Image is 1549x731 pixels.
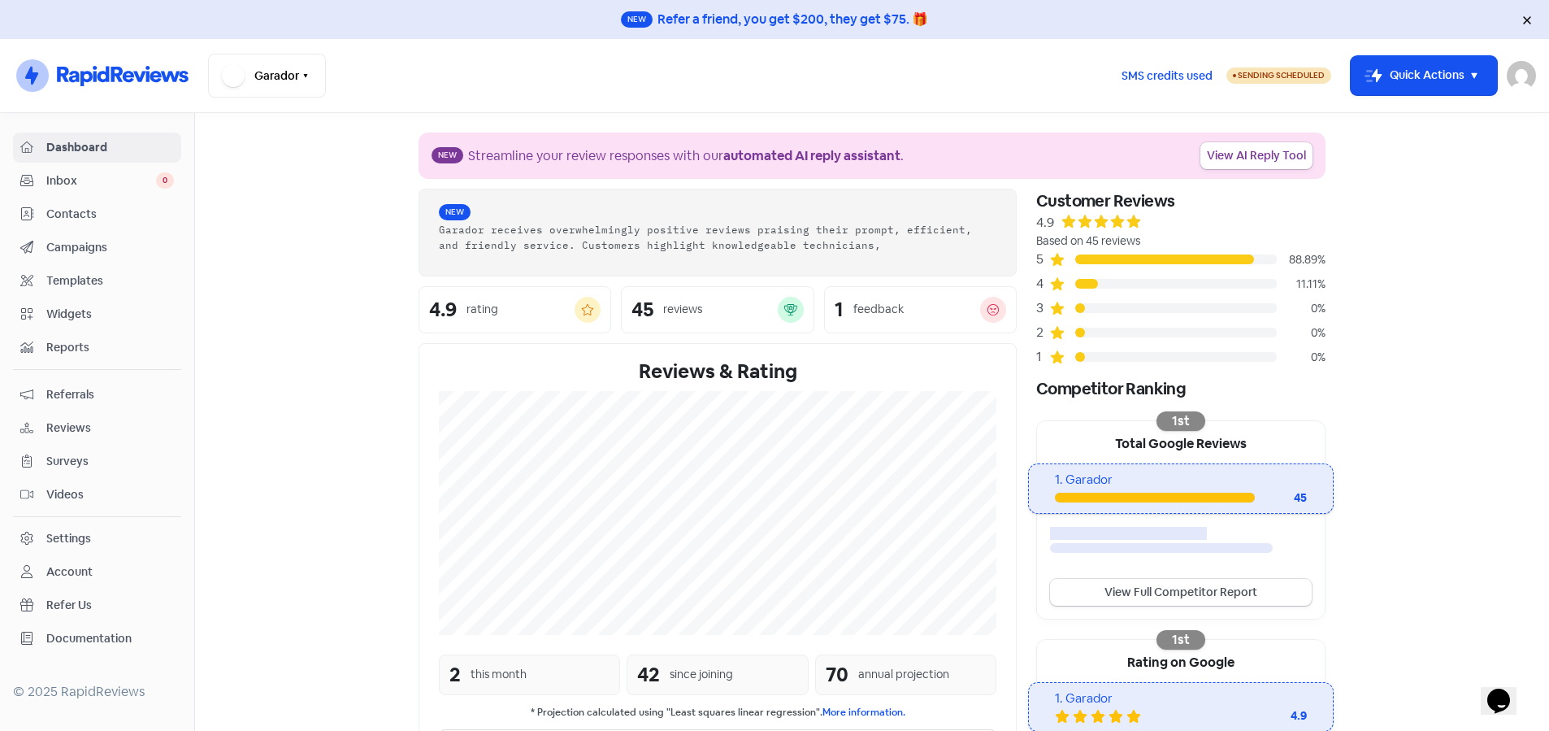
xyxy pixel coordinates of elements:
div: Competitor Ranking [1036,376,1326,401]
a: Contacts [13,199,181,229]
div: Settings [46,530,91,547]
a: SMS credits used [1108,66,1226,83]
span: Referrals [46,386,174,403]
span: SMS credits used [1122,67,1213,85]
a: View AI Reply Tool [1200,142,1313,169]
div: 0% [1277,349,1326,366]
div: 2 [449,660,461,690]
span: 0 [156,172,174,189]
div: Account [46,563,93,581]
div: 42 [637,660,660,690]
div: Rating on Google [1037,640,1325,682]
div: 1st [1156,411,1205,431]
a: Templates [13,266,181,296]
span: Reports [46,339,174,356]
div: © 2025 RapidReviews [13,682,181,702]
a: 1feedback [824,286,1017,333]
span: Surveys [46,453,174,470]
div: 11.11% [1277,276,1326,293]
div: Garador receives overwhelmingly positive reviews praising their prompt, efficient, and friendly s... [439,222,996,253]
div: 1. Garador [1055,471,1306,490]
span: Refer Us [46,597,174,614]
a: Surveys [13,446,181,476]
span: Inbox [46,172,156,189]
div: 4.9 [429,300,457,320]
div: since joining [670,666,733,683]
a: More information. [822,706,905,719]
div: 45 [631,300,653,320]
span: Templates [46,272,174,289]
a: Documentation [13,624,181,654]
div: this month [471,666,527,683]
div: feedback [853,301,904,318]
div: 4.9 [1036,213,1054,233]
div: 1 [835,300,844,320]
div: Total Google Reviews [1037,421,1325,463]
button: Quick Actions [1351,56,1497,95]
div: 1st [1156,630,1205,650]
div: annual projection [858,666,949,683]
span: New [621,11,653,28]
button: Garador [208,54,326,98]
a: Videos [13,480,181,510]
div: 88.89% [1277,251,1326,268]
a: Refer Us [13,590,181,620]
span: Contacts [46,206,174,223]
div: 0% [1277,324,1326,342]
span: Reviews [46,420,174,437]
a: Settings [13,524,181,554]
img: User [1507,61,1536,90]
a: Account [13,557,181,587]
div: Streamline your review responses with our . [468,146,904,166]
span: Documentation [46,630,174,647]
div: 4.9 [1242,707,1307,724]
b: automated AI reply assistant [723,147,900,164]
span: Campaigns [46,239,174,256]
div: 70 [826,660,848,690]
a: Sending Scheduled [1226,66,1331,85]
div: Refer a friend, you get $200, they get $75. 🎁 [657,10,928,29]
a: 4.9rating [419,286,611,333]
div: 1 [1036,347,1049,367]
div: 2 [1036,323,1049,342]
small: * Projection calculated using "Least squares linear regression". [439,705,996,720]
div: 4 [1036,274,1049,294]
div: Reviews & Rating [439,357,996,386]
a: View Full Competitor Report [1050,579,1312,606]
div: Customer Reviews [1036,189,1326,213]
div: Based on 45 reviews [1036,233,1326,250]
span: Videos [46,486,174,503]
span: Sending Scheduled [1238,70,1325,80]
div: 5 [1036,250,1049,269]
span: Dashboard [46,139,174,156]
div: 1. Garador [1055,690,1306,708]
a: Dashboard [13,133,181,163]
span: New [439,204,471,220]
a: Campaigns [13,233,181,263]
a: Widgets [13,299,181,329]
a: 45reviews [621,286,814,333]
div: 45 [1255,490,1307,507]
div: reviews [663,301,702,318]
div: 3 [1036,298,1049,318]
div: 0% [1277,300,1326,317]
span: Widgets [46,306,174,323]
a: Referrals [13,380,181,410]
a: Reports [13,333,181,363]
a: Reviews [13,413,181,443]
a: Inbox 0 [13,166,181,196]
iframe: chat widget [1481,666,1533,715]
span: New [432,147,463,163]
div: rating [466,301,498,318]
